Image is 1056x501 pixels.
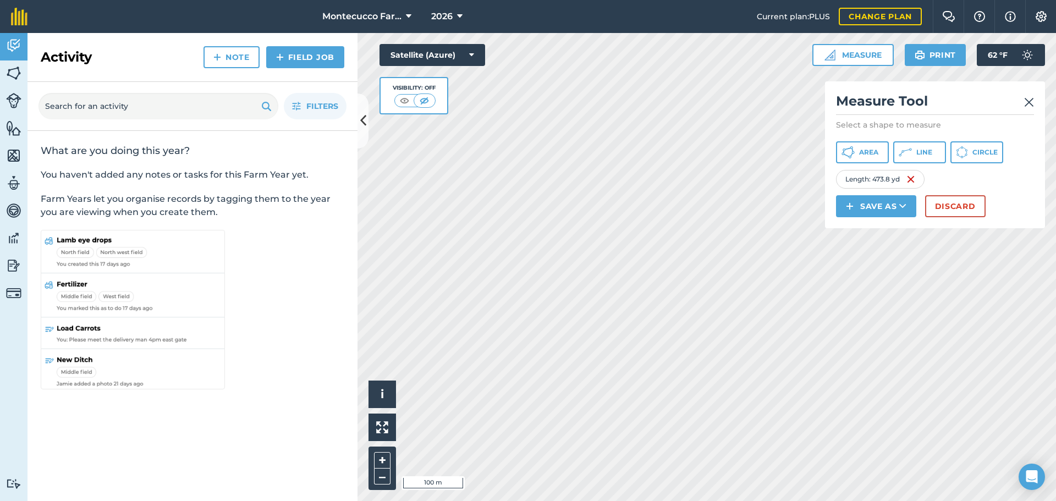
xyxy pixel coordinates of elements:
button: + [374,452,391,469]
p: Select a shape to measure [836,119,1034,130]
img: svg+xml;base64,PHN2ZyB4bWxucz0iaHR0cDovL3d3dy53My5vcmcvMjAwMC9zdmciIHdpZHRoPSI1NiIgaGVpZ2h0PSI2MC... [6,65,21,81]
span: Circle [972,148,998,157]
button: Discard [925,195,986,217]
button: Save as [836,195,916,217]
img: svg+xml;base64,PD94bWwgdmVyc2lvbj0iMS4wIiBlbmNvZGluZz0idXRmLTgiPz4KPCEtLSBHZW5lcmF0b3I6IEFkb2JlIE... [1016,44,1038,66]
img: svg+xml;base64,PD94bWwgdmVyc2lvbj0iMS4wIiBlbmNvZGluZz0idXRmLTgiPz4KPCEtLSBHZW5lcmF0b3I6IEFkb2JlIE... [6,175,21,191]
span: Line [916,148,932,157]
button: Print [905,44,966,66]
img: svg+xml;base64,PHN2ZyB4bWxucz0iaHR0cDovL3d3dy53My5vcmcvMjAwMC9zdmciIHdpZHRoPSI1MCIgaGVpZ2h0PSI0MC... [398,95,411,106]
img: Two speech bubbles overlapping with the left bubble in the forefront [942,11,955,22]
img: svg+xml;base64,PD94bWwgdmVyc2lvbj0iMS4wIiBlbmNvZGluZz0idXRmLTgiPz4KPCEtLSBHZW5lcmF0b3I6IEFkb2JlIE... [6,230,21,246]
img: svg+xml;base64,PHN2ZyB4bWxucz0iaHR0cDovL3d3dy53My5vcmcvMjAwMC9zdmciIHdpZHRoPSIxNiIgaGVpZ2h0PSIyNC... [906,173,915,186]
img: svg+xml;base64,PD94bWwgdmVyc2lvbj0iMS4wIiBlbmNvZGluZz0idXRmLTgiPz4KPCEtLSBHZW5lcmF0b3I6IEFkb2JlIE... [6,478,21,489]
img: svg+xml;base64,PHN2ZyB4bWxucz0iaHR0cDovL3d3dy53My5vcmcvMjAwMC9zdmciIHdpZHRoPSIxNCIgaGVpZ2h0PSIyNC... [846,200,854,213]
img: Ruler icon [824,49,835,60]
img: svg+xml;base64,PD94bWwgdmVyc2lvbj0iMS4wIiBlbmNvZGluZz0idXRmLTgiPz4KPCEtLSBHZW5lcmF0b3I6IEFkb2JlIE... [6,37,21,54]
img: svg+xml;base64,PHN2ZyB4bWxucz0iaHR0cDovL3d3dy53My5vcmcvMjAwMC9zdmciIHdpZHRoPSIxOSIgaGVpZ2h0PSIyNC... [915,48,925,62]
img: A question mark icon [973,11,986,22]
span: 2026 [431,10,453,23]
div: Length : 473.8 yd [836,170,925,189]
a: Field Job [266,46,344,68]
button: Line [893,141,946,163]
h2: Activity [41,48,92,66]
a: Change plan [839,8,922,25]
button: 62 °F [977,44,1045,66]
img: svg+xml;base64,PHN2ZyB4bWxucz0iaHR0cDovL3d3dy53My5vcmcvMjAwMC9zdmciIHdpZHRoPSIyMiIgaGVpZ2h0PSIzMC... [1024,96,1034,109]
button: i [369,381,396,408]
h2: What are you doing this year? [41,144,344,157]
img: svg+xml;base64,PHN2ZyB4bWxucz0iaHR0cDovL3d3dy53My5vcmcvMjAwMC9zdmciIHdpZHRoPSIxNCIgaGVpZ2h0PSIyNC... [276,51,284,64]
button: Satellite (Azure) [380,44,485,66]
img: svg+xml;base64,PD94bWwgdmVyc2lvbj0iMS4wIiBlbmNvZGluZz0idXRmLTgiPz4KPCEtLSBHZW5lcmF0b3I6IEFkb2JlIE... [6,202,21,219]
span: Current plan : PLUS [757,10,830,23]
img: svg+xml;base64,PHN2ZyB4bWxucz0iaHR0cDovL3d3dy53My5vcmcvMjAwMC9zdmciIHdpZHRoPSI1NiIgaGVpZ2h0PSI2MC... [6,120,21,136]
button: Circle [950,141,1003,163]
div: Visibility: Off [393,84,436,92]
span: 62 ° F [988,44,1008,66]
img: svg+xml;base64,PHN2ZyB4bWxucz0iaHR0cDovL3d3dy53My5vcmcvMjAwMC9zdmciIHdpZHRoPSIxNCIgaGVpZ2h0PSIyNC... [213,51,221,64]
img: svg+xml;base64,PD94bWwgdmVyc2lvbj0iMS4wIiBlbmNvZGluZz0idXRmLTgiPz4KPCEtLSBHZW5lcmF0b3I6IEFkb2JlIE... [6,285,21,301]
span: i [381,387,384,401]
img: svg+xml;base64,PHN2ZyB4bWxucz0iaHR0cDovL3d3dy53My5vcmcvMjAwMC9zdmciIHdpZHRoPSIxNyIgaGVpZ2h0PSIxNy... [1005,10,1016,23]
p: You haven't added any notes or tasks for this Farm Year yet. [41,168,344,181]
button: Area [836,141,889,163]
img: Four arrows, one pointing top left, one top right, one bottom right and the last bottom left [376,421,388,433]
img: svg+xml;base64,PD94bWwgdmVyc2lvbj0iMS4wIiBlbmNvZGluZz0idXRmLTgiPz4KPCEtLSBHZW5lcmF0b3I6IEFkb2JlIE... [6,257,21,274]
span: Montecucco Farms ORGANIC [322,10,402,23]
img: svg+xml;base64,PHN2ZyB4bWxucz0iaHR0cDovL3d3dy53My5vcmcvMjAwMC9zdmciIHdpZHRoPSI1NiIgaGVpZ2h0PSI2MC... [6,147,21,164]
button: – [374,469,391,485]
span: Area [859,148,878,157]
img: svg+xml;base64,PHN2ZyB4bWxucz0iaHR0cDovL3d3dy53My5vcmcvMjAwMC9zdmciIHdpZHRoPSIxOSIgaGVpZ2h0PSIyNC... [261,100,272,113]
img: svg+xml;base64,PD94bWwgdmVyc2lvbj0iMS4wIiBlbmNvZGluZz0idXRmLTgiPz4KPCEtLSBHZW5lcmF0b3I6IEFkb2JlIE... [6,93,21,108]
button: Measure [812,44,894,66]
div: Open Intercom Messenger [1019,464,1045,490]
img: svg+xml;base64,PHN2ZyB4bWxucz0iaHR0cDovL3d3dy53My5vcmcvMjAwMC9zdmciIHdpZHRoPSI1MCIgaGVpZ2h0PSI0MC... [417,95,431,106]
span: Filters [306,100,338,112]
a: Note [204,46,260,68]
input: Search for an activity [38,93,278,119]
h2: Measure Tool [836,92,1034,115]
button: Filters [284,93,346,119]
img: fieldmargin Logo [11,8,28,25]
img: A cog icon [1035,11,1048,22]
p: Farm Years let you organise records by tagging them to the year you are viewing when you create t... [41,192,344,219]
